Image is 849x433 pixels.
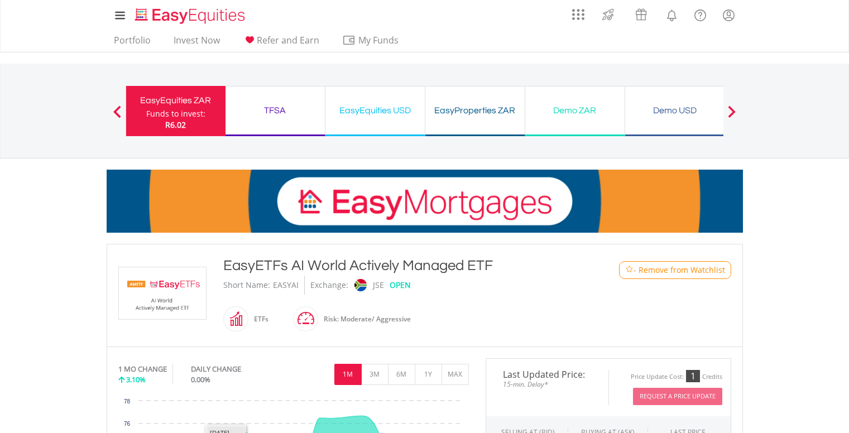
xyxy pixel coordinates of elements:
div: EASYAI [273,276,299,295]
div: EasyETFs AI World Actively Managed ETF [223,256,574,276]
div: 1 [686,370,700,382]
img: EasyEquities_Logo.png [133,7,250,25]
a: Home page [131,3,250,25]
a: Vouchers [625,3,658,23]
span: Refer and Earn [257,34,319,46]
div: EasyEquities ZAR [133,93,219,108]
button: MAX [442,364,469,385]
button: Next [721,111,743,122]
div: Funds to invest: [146,108,205,119]
a: FAQ's and Support [686,3,714,25]
img: Watchlist [625,266,634,274]
span: Last Updated Price: [495,370,600,379]
div: Price Update Cost: [631,373,684,381]
div: Exchange: [310,276,348,295]
span: 3.10% [126,374,146,384]
div: Credits [702,373,722,381]
text: 78 [123,398,130,405]
a: My Profile [714,3,743,27]
img: EQU.ZA.EASYAI.png [121,267,204,319]
text: 76 [123,421,130,427]
img: thrive-v2.svg [599,6,617,23]
a: Portfolio [109,35,155,52]
div: 1 MO CHANGE [118,364,167,374]
a: Invest Now [169,35,224,52]
img: vouchers-v2.svg [632,6,650,23]
div: Demo ZAR [532,103,618,118]
div: Risk: Moderate/ Aggressive [318,306,411,333]
button: Watchlist - Remove from Watchlist [619,261,731,279]
button: 3M [361,364,388,385]
div: EasyEquities USD [332,103,418,118]
div: Demo USD [632,103,718,118]
span: R6.02 [165,119,186,130]
div: ETFs [248,306,268,333]
div: EasyProperties ZAR [432,103,518,118]
button: 1M [334,364,362,385]
a: Refer and Earn [238,35,324,52]
a: Notifications [658,3,686,25]
button: 1Y [415,364,442,385]
span: 15-min. Delay* [495,379,600,389]
div: Short Name: [223,276,270,295]
span: 0.00% [191,374,210,384]
div: OPEN [390,276,411,295]
button: Previous [106,111,128,122]
div: TFSA [232,103,318,118]
div: DAILY CHANGE [191,364,279,374]
button: Request A Price Update [633,388,722,405]
span: My Funds [342,33,415,47]
img: EasyMortage Promotion Banner [107,170,743,233]
button: 6M [388,364,415,385]
img: grid-menu-icon.svg [572,8,584,21]
div: JSE [373,276,384,295]
span: - Remove from Watchlist [634,264,725,276]
a: AppsGrid [565,3,592,21]
img: jse.png [354,279,366,291]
